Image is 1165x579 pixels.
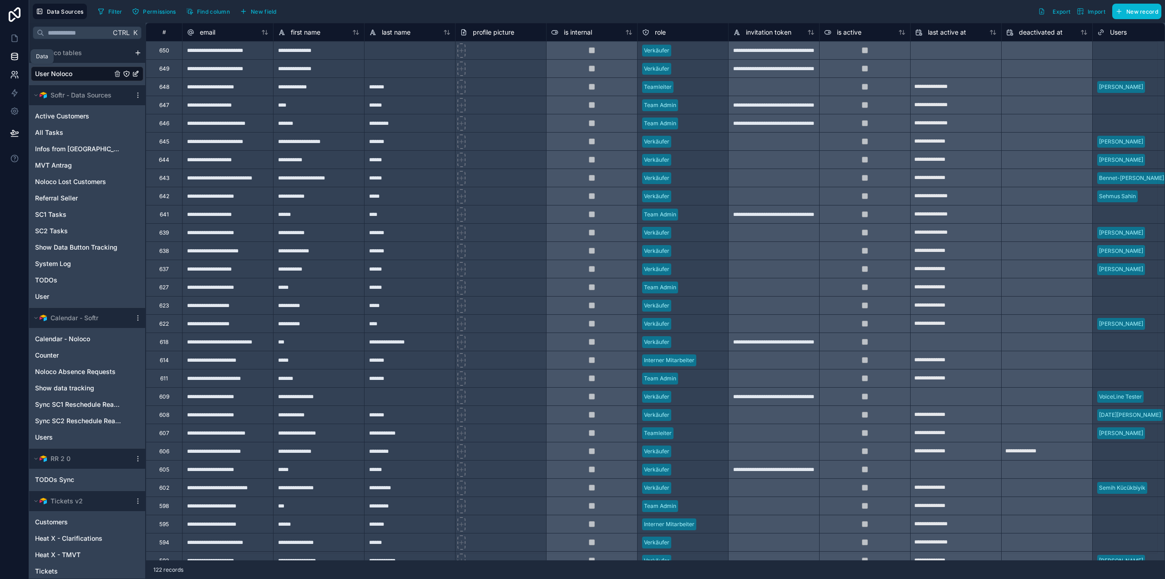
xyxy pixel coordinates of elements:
[160,375,168,382] div: 611
[644,229,669,237] div: Verkäufer
[1053,8,1070,15] span: Export
[160,211,169,218] div: 641
[644,429,672,437] div: Teamleiter
[644,320,669,328] div: Verkäufer
[644,356,694,364] div: Interner Mitarbeiter
[644,138,669,146] div: Verkäufer
[159,65,169,72] div: 649
[159,320,169,328] div: 622
[153,566,183,574] span: 122 records
[1112,4,1161,19] button: New record
[1074,4,1109,19] button: Import
[644,502,676,510] div: Team Admin
[159,539,169,546] div: 594
[1099,138,1143,146] div: [PERSON_NAME]
[159,83,169,91] div: 648
[1099,192,1136,200] div: Sehmus Sahin
[644,557,669,565] div: Verkäufer
[644,302,669,310] div: Verkäufer
[644,411,669,419] div: Verkäufer
[108,8,122,15] span: Filter
[183,5,233,18] button: Find column
[644,174,669,182] div: Verkäufer
[291,28,320,37] span: first name
[251,8,277,15] span: New field
[159,193,169,200] div: 642
[197,8,230,15] span: Find column
[1099,156,1143,164] div: [PERSON_NAME]
[153,29,175,36] div: #
[644,447,669,456] div: Verkäufer
[159,102,169,109] div: 647
[644,65,669,73] div: Verkäufer
[644,393,669,401] div: Verkäufer
[129,5,179,18] button: Permissions
[159,120,169,127] div: 646
[1019,28,1063,37] span: deactivated at
[1110,28,1127,37] span: Users
[159,393,169,400] div: 609
[644,119,676,128] div: Team Admin
[159,430,169,437] div: 607
[159,411,169,419] div: 608
[1099,229,1143,237] div: [PERSON_NAME]
[159,266,169,273] div: 637
[159,448,169,455] div: 606
[1099,429,1143,437] div: [PERSON_NAME]
[159,284,169,291] div: 627
[644,283,676,292] div: Team Admin
[1126,8,1158,15] span: New record
[1088,8,1105,15] span: Import
[644,210,676,219] div: Team Admin
[112,27,131,38] span: Ctrl
[143,8,176,15] span: Permissions
[159,229,169,236] div: 639
[382,28,410,37] span: last name
[644,265,669,273] div: Verkäufer
[159,156,169,164] div: 644
[644,247,669,255] div: Verkäufer
[1035,4,1074,19] button: Export
[644,374,676,383] div: Team Admin
[1099,557,1143,565] div: [PERSON_NAME]
[36,53,48,60] div: Data
[159,521,169,528] div: 595
[473,28,514,37] span: profile picture
[159,502,169,510] div: 598
[837,28,861,37] span: is active
[644,466,669,474] div: Verkäufer
[33,4,87,19] button: Data Sources
[1099,411,1161,419] div: [DATE][PERSON_NAME]
[644,156,669,164] div: Verkäufer
[1099,174,1164,182] div: Bennet-[PERSON_NAME]
[159,466,169,473] div: 605
[200,28,215,37] span: email
[564,28,592,37] span: is internal
[159,484,169,492] div: 602
[1099,484,1145,492] div: Semih Kücükbiyik
[1099,393,1142,401] div: VoiceLine Tester
[1099,247,1143,255] div: [PERSON_NAME]
[159,557,169,564] div: 592
[644,338,669,346] div: Verkäufer
[47,8,84,15] span: Data Sources
[746,28,791,37] span: invitation token
[129,5,182,18] a: Permissions
[644,83,672,91] div: Teamleiter
[644,484,669,492] div: Verkäufer
[928,28,966,37] span: last active at
[1099,320,1143,328] div: [PERSON_NAME]
[237,5,280,18] button: New field
[160,357,169,364] div: 614
[644,520,694,528] div: Interner Mitarbeiter
[94,5,126,18] button: Filter
[655,28,666,37] span: role
[644,538,669,547] div: Verkäufer
[159,47,169,54] div: 650
[159,247,169,255] div: 638
[159,174,169,182] div: 643
[1109,4,1161,19] a: New record
[644,101,676,109] div: Team Admin
[132,30,138,36] span: K
[1099,265,1143,273] div: [PERSON_NAME]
